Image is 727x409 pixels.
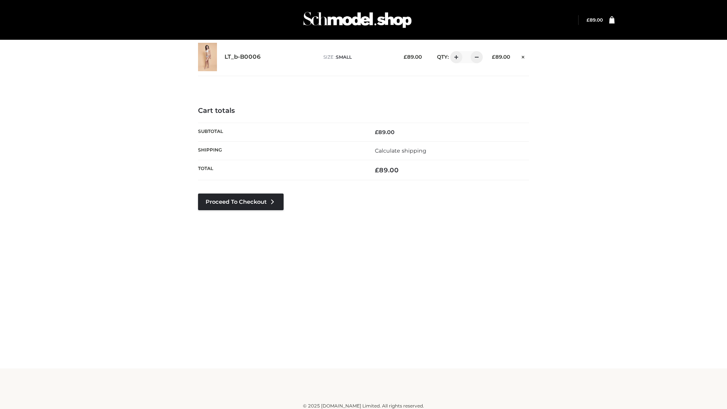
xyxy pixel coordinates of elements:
a: LT_b-B0006 [225,53,261,61]
img: LT_b-B0006 - SMALL [198,43,217,71]
bdi: 89.00 [375,129,395,136]
span: £ [375,166,379,174]
bdi: 89.00 [587,17,603,23]
span: SMALL [336,54,352,60]
span: £ [375,129,378,136]
span: £ [587,17,590,23]
span: £ [492,54,495,60]
bdi: 89.00 [375,166,399,174]
h4: Cart totals [198,107,529,115]
span: £ [404,54,407,60]
a: Remove this item [518,51,529,61]
th: Total [198,160,363,180]
div: QTY: [429,51,480,63]
th: Subtotal [198,123,363,141]
a: £89.00 [587,17,603,23]
th: Shipping [198,141,363,160]
bdi: 89.00 [404,54,422,60]
p: size : [323,54,392,61]
a: Proceed to Checkout [198,194,284,210]
bdi: 89.00 [492,54,510,60]
img: Schmodel Admin 964 [301,5,414,35]
a: Calculate shipping [375,147,426,154]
